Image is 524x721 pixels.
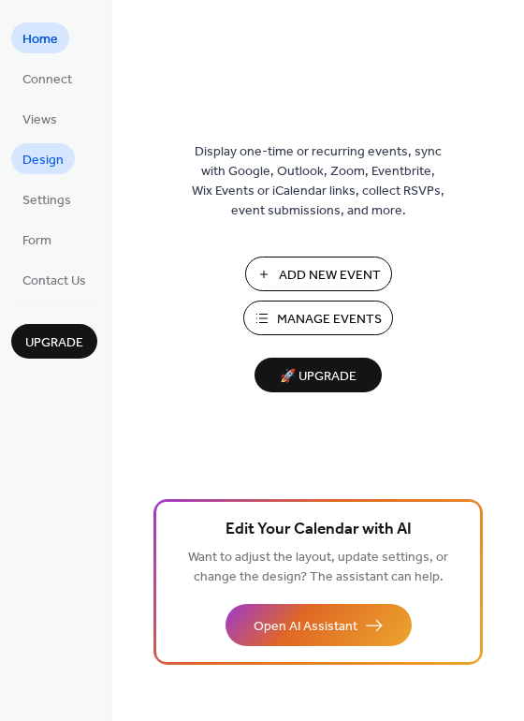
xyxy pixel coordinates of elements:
span: Edit Your Calendar with AI [226,517,412,543]
button: Manage Events [243,301,393,335]
span: Views [22,110,57,130]
span: Want to adjust the layout, update settings, or change the design? The assistant can help. [188,545,448,590]
a: Connect [11,63,83,94]
span: Home [22,30,58,50]
a: Design [11,143,75,174]
span: 🚀 Upgrade [266,364,371,390]
button: Open AI Assistant [226,604,412,646]
a: Views [11,103,68,134]
a: Settings [11,184,82,214]
button: Add New Event [245,257,392,291]
span: Design [22,151,64,170]
span: Display one-time or recurring events, sync with Google, Outlook, Zoom, Eventbrite, Wix Events or ... [192,142,444,221]
a: Contact Us [11,264,97,295]
span: Manage Events [277,310,382,330]
span: Open AI Assistant [254,617,357,637]
span: Form [22,231,51,251]
span: Connect [22,70,72,90]
button: Upgrade [11,324,97,359]
button: 🚀 Upgrade [255,358,382,392]
span: Add New Event [279,266,381,286]
a: Home [11,22,69,53]
span: Upgrade [25,333,83,353]
span: Contact Us [22,272,86,291]
span: Settings [22,191,71,211]
a: Form [11,224,63,255]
